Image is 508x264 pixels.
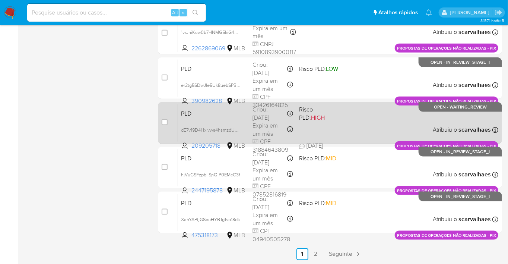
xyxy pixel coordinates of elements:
[495,9,502,16] a: Sair
[172,9,178,16] span: Alt
[378,9,418,16] span: Atalhos rápidos
[27,8,206,18] input: Pesquise usuários ou casos...
[188,7,203,18] button: search-icon
[182,9,184,16] span: s
[450,9,492,16] p: sara.carvalhaes@mercadopago.com.br
[480,18,504,23] span: 3.157.1-hotfix-5
[426,9,432,16] a: Notificações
